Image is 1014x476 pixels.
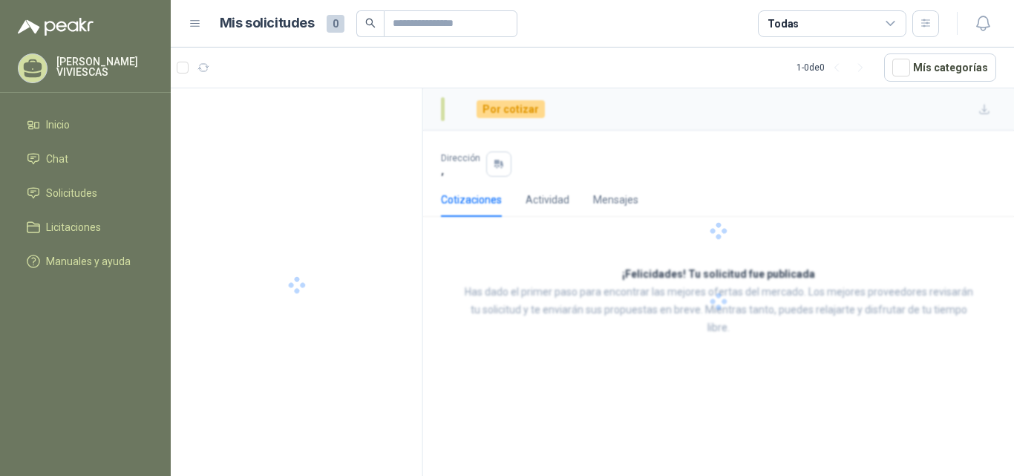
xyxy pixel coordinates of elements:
[18,247,153,276] a: Manuales y ayuda
[46,117,70,133] span: Inicio
[220,13,315,34] h1: Mis solicitudes
[18,213,153,241] a: Licitaciones
[46,253,131,270] span: Manuales y ayuda
[797,56,872,79] div: 1 - 0 de 0
[46,151,68,167] span: Chat
[884,53,996,82] button: Mís categorías
[46,219,101,235] span: Licitaciones
[18,179,153,207] a: Solicitudes
[18,145,153,173] a: Chat
[768,16,799,32] div: Todas
[365,18,376,28] span: search
[18,18,94,36] img: Logo peakr
[327,15,344,33] span: 0
[56,56,153,77] p: [PERSON_NAME] VIVIESCAS
[18,111,153,139] a: Inicio
[46,185,97,201] span: Solicitudes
